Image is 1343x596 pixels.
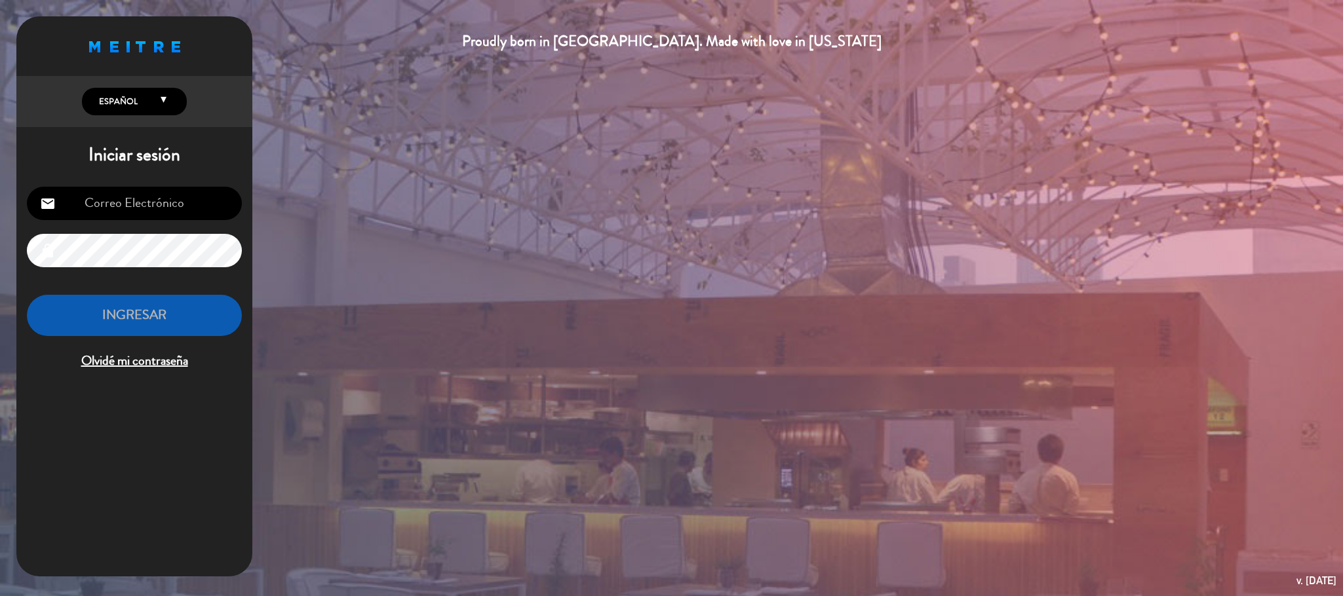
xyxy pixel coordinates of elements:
div: v. [DATE] [1296,572,1336,589]
i: email [40,196,56,212]
button: INGRESAR [27,295,242,336]
h1: Iniciar sesión [16,144,252,166]
i: lock [40,243,56,259]
span: Olvidé mi contraseña [27,350,242,372]
span: Español [96,95,138,108]
input: Correo Electrónico [27,187,242,220]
